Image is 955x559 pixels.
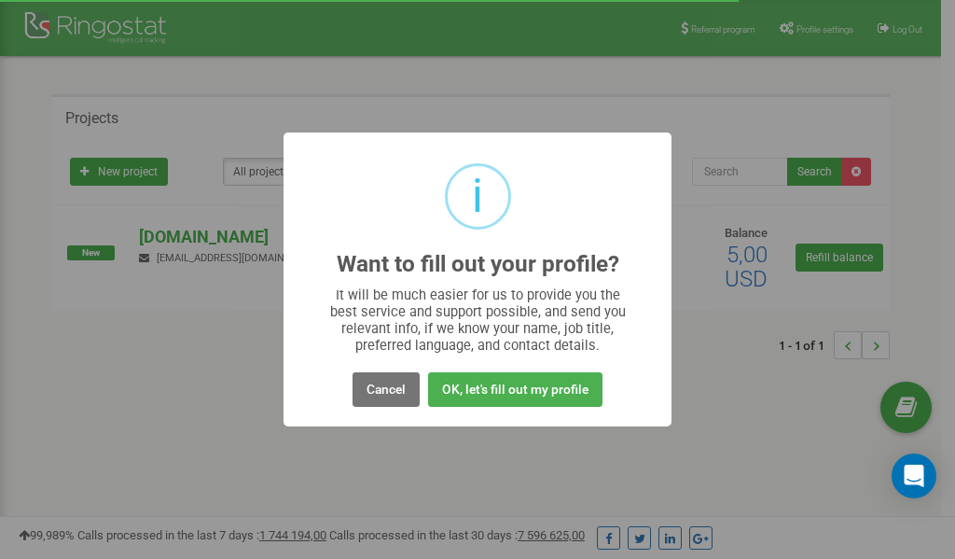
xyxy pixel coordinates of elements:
[321,286,635,354] div: It will be much easier for us to provide you the best service and support possible, and send you ...
[472,166,483,227] div: i
[428,372,602,407] button: OK, let's fill out my profile
[353,372,420,407] button: Cancel
[892,454,936,498] div: Open Intercom Messenger
[337,252,619,277] h2: Want to fill out your profile?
